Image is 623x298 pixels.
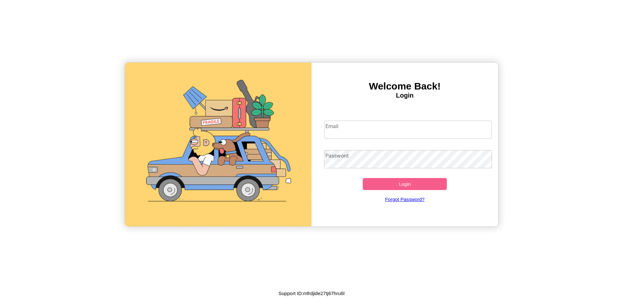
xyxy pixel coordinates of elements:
button: Login [363,178,447,190]
a: Forgot Password? [321,190,489,209]
img: gif [125,63,311,226]
p: Support ID: mfrdjide27tj67hru6l [278,289,344,298]
h3: Welcome Back! [311,81,498,92]
h4: Login [311,92,498,99]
